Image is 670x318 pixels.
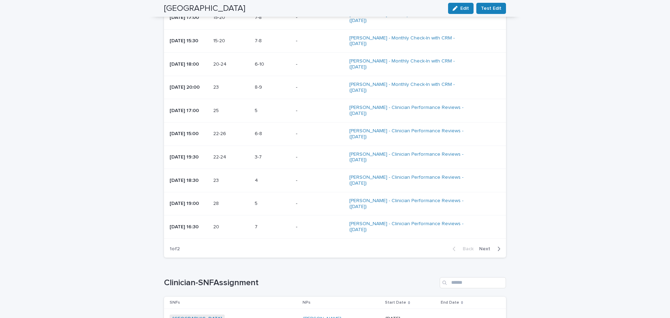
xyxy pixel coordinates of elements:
[296,61,343,67] p: -
[349,12,471,24] a: [PERSON_NAME] - Monthly Check-In with CRM - ([DATE])
[170,131,208,137] p: [DATE] 15:00
[481,5,501,12] span: Test Edit
[476,3,506,14] button: Test Edit
[164,123,506,146] tr: [DATE] 15:0022-2622-26 6-86-8 -[PERSON_NAME] - Clinician Performance Reviews - ([DATE])
[170,38,208,44] p: [DATE] 15:30
[170,201,208,207] p: [DATE] 19:00
[255,37,263,44] p: 7-8
[296,84,343,90] p: -
[164,192,506,215] tr: [DATE] 19:002828 55 -[PERSON_NAME] - Clinician Performance Reviews - ([DATE])
[213,130,228,137] p: 22-26
[349,58,471,70] a: [PERSON_NAME] - Monthly Check-In with CRM - ([DATE])
[447,246,476,252] button: Back
[170,178,208,184] p: [DATE] 18:30
[459,246,474,251] span: Back
[349,105,471,117] a: [PERSON_NAME] - Clinician Performance Reviews - ([DATE])
[170,154,208,160] p: [DATE] 19:30
[349,35,471,47] a: [PERSON_NAME] - Monthly Check-In with CRM - ([DATE])
[170,108,208,114] p: [DATE] 17:00
[460,6,469,11] span: Edit
[296,224,343,230] p: -
[255,130,263,137] p: 6-8
[440,277,506,288] input: Search
[164,278,437,288] h1: Clinician-SNFAssignment
[296,201,343,207] p: -
[296,15,343,21] p: -
[164,146,506,169] tr: [DATE] 19:3022-2422-24 3-73-7 -[PERSON_NAME] - Clinician Performance Reviews - ([DATE])
[213,199,220,207] p: 28
[296,38,343,44] p: -
[255,60,266,67] p: 6-10
[164,241,185,258] p: 1 of 2
[255,13,263,21] p: 7-8
[164,3,245,14] h2: [GEOGRAPHIC_DATA]
[170,15,208,21] p: [DATE] 17:00
[349,198,471,210] a: [PERSON_NAME] - Clinician Performance Reviews - ([DATE])
[164,99,506,123] tr: [DATE] 17:002525 55 -[PERSON_NAME] - Clinician Performance Reviews - ([DATE])
[170,61,208,67] p: [DATE] 18:00
[213,223,221,230] p: 20
[296,131,343,137] p: -
[170,84,208,90] p: [DATE] 20:00
[296,178,343,184] p: -
[448,3,474,14] button: Edit
[349,128,471,140] a: [PERSON_NAME] - Clinician Performance Reviews - ([DATE])
[479,246,494,251] span: Next
[385,299,406,306] p: Start Date
[441,299,459,306] p: End Date
[255,223,259,230] p: 7
[255,153,263,160] p: 3-7
[213,13,226,21] p: 15-20
[164,215,506,239] tr: [DATE] 16:302020 77 -[PERSON_NAME] - Clinician Performance Reviews - ([DATE])
[349,221,471,233] a: [PERSON_NAME] - Clinician Performance Reviews - ([DATE])
[255,199,259,207] p: 5
[255,106,259,114] p: 5
[296,108,343,114] p: -
[170,224,208,230] p: [DATE] 16:30
[213,153,228,160] p: 22-24
[213,176,220,184] p: 23
[349,175,471,186] a: [PERSON_NAME] - Clinician Performance Reviews - ([DATE])
[213,60,228,67] p: 20-24
[296,154,343,160] p: -
[255,176,259,184] p: 4
[349,151,471,163] a: [PERSON_NAME] - Clinician Performance Reviews - ([DATE])
[213,106,220,114] p: 25
[164,169,506,192] tr: [DATE] 18:302323 44 -[PERSON_NAME] - Clinician Performance Reviews - ([DATE])
[164,29,506,53] tr: [DATE] 15:3015-2015-20 7-87-8 -[PERSON_NAME] - Monthly Check-In with CRM - ([DATE])
[164,6,506,30] tr: [DATE] 17:0015-2015-20 7-87-8 -[PERSON_NAME] - Monthly Check-In with CRM - ([DATE])
[170,299,180,306] p: SNFs
[303,299,311,306] p: NPs
[349,82,471,94] a: [PERSON_NAME] - Monthly Check-In with CRM - ([DATE])
[213,83,220,90] p: 23
[164,53,506,76] tr: [DATE] 18:0020-2420-24 6-106-10 -[PERSON_NAME] - Monthly Check-In with CRM - ([DATE])
[213,37,226,44] p: 15-20
[255,83,263,90] p: 8-9
[476,246,506,252] button: Next
[164,76,506,99] tr: [DATE] 20:002323 8-98-9 -[PERSON_NAME] - Monthly Check-In with CRM - ([DATE])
